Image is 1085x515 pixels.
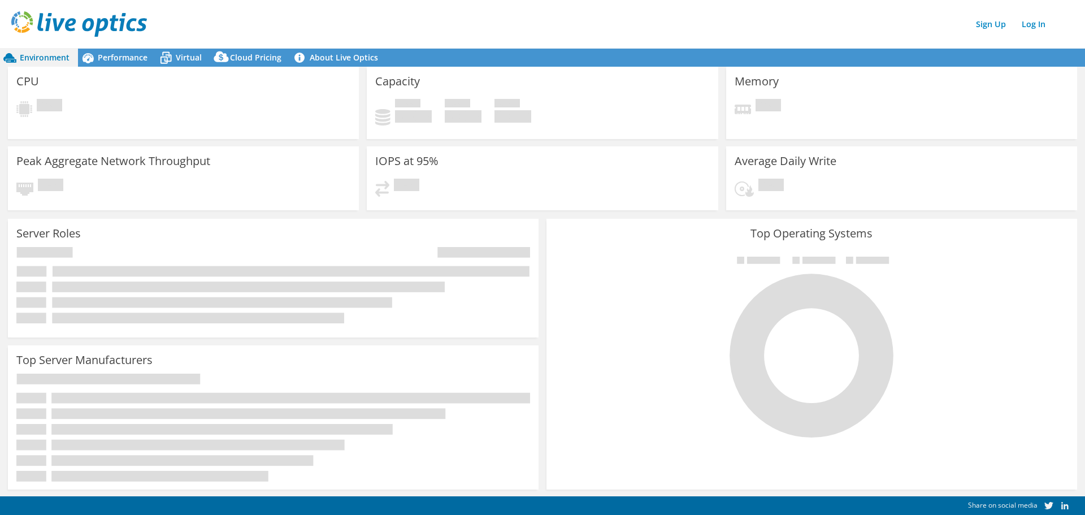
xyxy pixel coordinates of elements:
img: live_optics_svg.svg [11,11,147,37]
span: Free [445,99,470,110]
h4: 0 GiB [494,110,531,123]
a: Log In [1016,16,1051,32]
span: Pending [37,99,62,114]
span: Pending [758,179,784,194]
a: Sign Up [970,16,1012,32]
h3: IOPS at 95% [375,155,439,167]
h3: Peak Aggregate Network Throughput [16,155,210,167]
span: Performance [98,52,147,63]
h3: Top Server Manufacturers [16,354,153,366]
span: Cloud Pricing [230,52,281,63]
h4: 0 GiB [445,110,481,123]
h3: Top Operating Systems [555,227,1069,240]
a: About Live Optics [290,49,387,67]
span: Share on social media [968,500,1038,510]
h3: Capacity [375,75,420,88]
span: Virtual [176,52,202,63]
span: Pending [38,179,63,194]
h3: Average Daily Write [735,155,836,167]
span: Total [494,99,520,110]
span: Pending [394,179,419,194]
h4: 0 GiB [395,110,432,123]
span: Environment [20,52,70,63]
span: Used [395,99,420,110]
h3: CPU [16,75,39,88]
span: Pending [756,99,781,114]
h3: Server Roles [16,227,81,240]
h3: Memory [735,75,779,88]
